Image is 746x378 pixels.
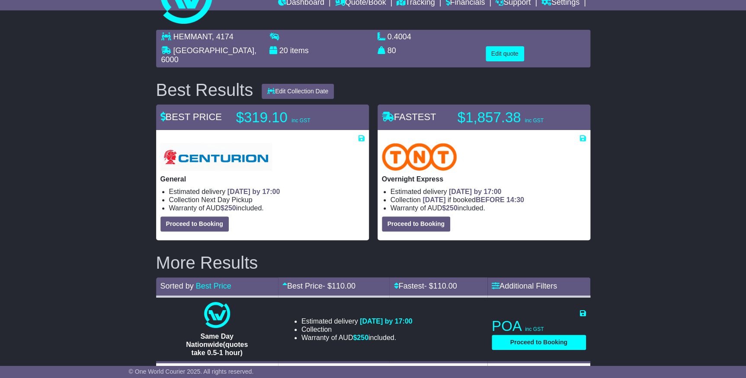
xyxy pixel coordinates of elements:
[423,196,445,203] span: [DATE]
[282,282,355,290] a: Best Price- $110.00
[160,282,194,290] span: Sorted by
[291,118,310,124] span: inc GST
[212,32,234,41] span: , 4174
[506,196,524,203] span: 14:30
[382,216,450,232] button: Proceed to Booking
[301,334,413,342] li: Warranty of AUD included.
[492,318,586,335] p: POA
[201,196,252,203] span: Next Day Pickup
[169,204,365,212] li: Warranty of AUD included.
[492,335,586,350] button: Proceed to Booking
[301,325,413,334] li: Collection
[204,302,230,328] img: One World Courier: Same Day Nationwide(quotes take 0.5-1 hour)
[196,282,231,290] a: Best Price
[301,317,413,325] li: Estimated delivery
[382,111,436,122] span: FASTEST
[391,187,586,196] li: Estimated delivery
[221,204,236,212] span: $
[262,84,334,99] button: Edit Collection Date
[394,282,457,290] a: Fastest- $110.00
[476,196,505,203] span: BEFORE
[433,282,457,290] span: 110.00
[458,109,566,126] p: $1,857.38
[323,282,355,290] span: - $
[152,80,258,99] div: Best Results
[391,196,586,204] li: Collection
[391,204,586,212] li: Warranty of AUD included.
[424,282,457,290] span: - $
[525,118,543,124] span: inc GST
[353,334,368,341] span: $
[173,46,254,55] span: [GEOGRAPHIC_DATA]
[169,187,365,196] li: Estimated delivery
[169,196,365,204] li: Collection
[486,46,524,61] button: Edit quote
[227,188,280,195] span: [DATE] by 17:00
[279,46,288,55] span: 20
[160,216,229,232] button: Proceed to Booking
[525,326,544,332] span: inc GST
[423,196,524,203] span: if booked
[160,111,222,122] span: BEST PRICE
[492,282,557,290] a: Additional Filters
[290,46,309,55] span: items
[357,334,368,341] span: 250
[161,46,256,64] span: , 6000
[160,175,365,183] p: General
[332,282,355,290] span: 110.00
[382,175,586,183] p: Overnight Express
[236,109,344,126] p: $319.10
[449,188,502,195] span: [DATE] by 17:00
[129,368,254,375] span: © One World Courier 2025. All rights reserved.
[224,204,236,212] span: 250
[186,333,248,356] span: Same Day Nationwide(quotes take 0.5-1 hour)
[446,204,458,212] span: 250
[360,318,413,325] span: [DATE] by 17:00
[160,143,272,171] img: Centurion Transport: General
[173,32,212,41] span: HEMMANT
[382,143,457,171] img: TNT Domestic: Overnight Express
[387,46,396,55] span: 80
[442,204,458,212] span: $
[156,253,590,272] h2: More Results
[387,32,411,41] span: 0.4004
